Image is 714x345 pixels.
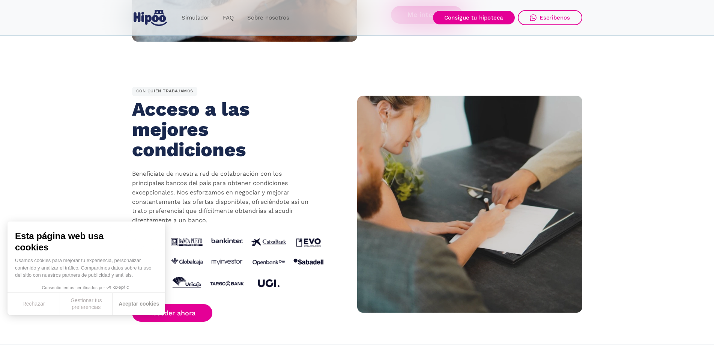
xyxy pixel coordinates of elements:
a: Consigue tu hipoteca [433,11,515,24]
h2: Acceso a las mejores condiciones [132,99,305,160]
a: Sobre nosotros [241,11,296,25]
div: Escríbenos [540,14,570,21]
a: FAQ [216,11,241,25]
a: Escríbenos [518,10,582,25]
a: home [132,7,169,29]
p: Benefíciate de nuestra red de colaboración con los principales bancos del país para obtener condi... [132,169,312,225]
div: CON QUIÉN TRABAJAMOS [132,87,198,96]
a: Acceder ahora [132,304,213,322]
a: Simulador [175,11,216,25]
